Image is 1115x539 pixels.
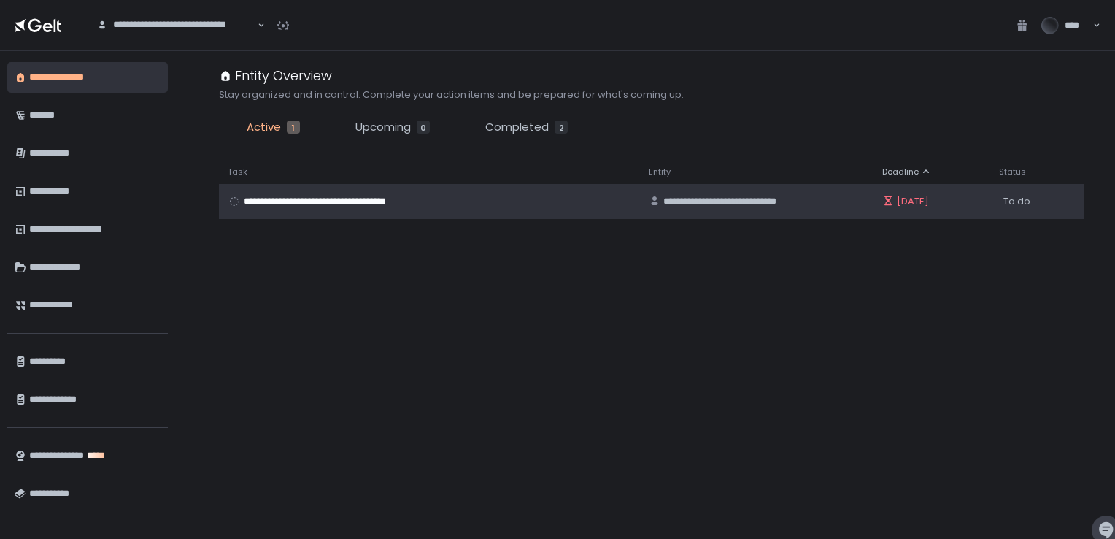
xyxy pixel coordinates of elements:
[649,167,671,177] span: Entity
[897,195,929,208] span: [DATE]
[287,121,300,134] div: 1
[485,119,549,136] span: Completed
[999,167,1026,177] span: Status
[88,10,265,41] div: Search for option
[228,167,247,177] span: Task
[355,119,411,136] span: Upcoming
[417,121,430,134] div: 0
[1003,195,1030,208] span: To do
[219,88,684,102] h2: Stay organized and in control. Complete your action items and be prepared for what's coming up.
[97,31,256,46] input: Search for option
[247,119,281,136] span: Active
[555,121,568,134] div: 2
[882,167,919,177] span: Deadline
[219,66,332,85] div: Entity Overview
